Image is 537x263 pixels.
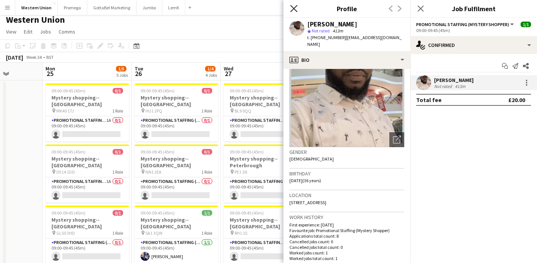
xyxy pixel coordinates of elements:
[283,51,410,69] div: Bio
[453,83,467,89] div: 413m
[56,230,75,236] span: GL50 3HD
[145,230,162,236] span: SA1 3QW
[289,200,326,205] span: [STREET_ADDRESS]
[6,14,65,25] h1: Western Union
[434,77,474,83] div: [PERSON_NAME]
[289,228,404,233] p: Favourite job: Promotional Staffing (Mystery Shopper)
[112,230,123,236] span: 1 Role
[112,108,123,114] span: 1 Role
[40,28,51,35] span: Jobs
[202,210,212,216] span: 1/1
[136,0,162,15] button: Jumbo
[87,0,136,15] button: GottaBe! Marketing
[116,66,126,72] span: 1/5
[289,35,404,147] img: Crew avatar or photo
[145,108,162,114] span: HU1 2PQ
[45,216,129,230] h3: Mystery shopping--[GEOGRAPHIC_DATA]
[135,155,218,169] h3: Mystery shopping--[GEOGRAPHIC_DATA]
[289,244,404,250] p: Cancelled jobs total count: 0
[283,4,410,13] h3: Profile
[3,27,19,37] a: View
[410,36,537,54] div: Confirmed
[44,69,55,78] span: 25
[45,83,129,142] app-job-card: 09:00-09:45 (45m)0/1Mystery shopping--[GEOGRAPHIC_DATA] MK40 1TJ1 RolePromotional Staffing (Myste...
[201,230,212,236] span: 1 Role
[289,170,404,177] h3: Birthday
[416,22,515,27] button: Promotional Staffing (Mystery Shopper)
[59,28,75,35] span: Comms
[289,250,404,256] p: Worked jobs count: 1
[113,149,123,155] span: 0/1
[113,88,123,94] span: 0/1
[224,116,307,142] app-card-role: Promotional Staffing (Mystery Shopper)2A0/109:00-09:45 (45m)
[45,65,55,72] span: Mon
[45,116,129,142] app-card-role: Promotional Staffing (Mystery Shopper)1A0/109:00-09:45 (45m)
[289,149,404,155] h3: Gender
[135,177,218,203] app-card-role: Promotional Staffing (Mystery Shopper)0/109:00-09:45 (45m)
[45,155,129,169] h3: Mystery shopping--[GEOGRAPHIC_DATA]
[224,83,307,142] app-job-card: 09:00-09:45 (45m)0/1Mystery shopping--[GEOGRAPHIC_DATA] BL9 0QQ1 RolePromotional Staffing (Myster...
[141,210,175,216] span: 09:00-09:45 (45m)
[141,88,175,94] span: 09:00-09:45 (45m)
[116,72,128,78] div: 5 Jobs
[289,233,404,239] p: Applications total count: 8
[201,169,212,175] span: 1 Role
[202,149,212,155] span: 0/1
[135,216,218,230] h3: Mystery shopping--[GEOGRAPHIC_DATA]
[289,239,404,244] p: Cancelled jobs count: 0
[205,66,216,72] span: 1/4
[224,94,307,108] h3: Mystery shopping--[GEOGRAPHIC_DATA]
[235,169,247,175] span: PE1 1N
[51,149,85,155] span: 09:00-09:45 (45m)
[521,22,531,27] span: 1/1
[224,145,307,203] app-job-card: 09:00-09:45 (45m)0/1Mystery shopping--Peterbrough PE1 1N1 RolePromotional Staffing (Mystery Shopp...
[56,27,78,37] a: Comms
[51,88,85,94] span: 09:00-09:45 (45m)
[410,4,537,13] h3: Job Fulfilment
[112,169,123,175] span: 1 Role
[45,177,129,203] app-card-role: Promotional Staffing (Mystery Shopper)1A0/109:00-09:45 (45m)
[58,0,87,15] button: Promega
[135,145,218,203] div: 09:00-09:45 (45m)0/1Mystery shopping--[GEOGRAPHIC_DATA] NN1 2EA1 RolePromotional Staffing (Myster...
[141,149,175,155] span: 09:00-09:45 (45m)
[224,155,307,169] h3: Mystery shopping--Peterbrough
[312,28,330,34] span: Not rated
[416,96,442,104] div: Total fee
[15,0,58,15] button: Western Union
[289,178,321,183] span: [DATE] (36 years)
[37,27,54,37] a: Jobs
[224,65,233,72] span: Wed
[46,54,54,60] div: BST
[135,116,218,142] app-card-role: Promotional Staffing (Mystery Shopper)0/109:00-09:45 (45m)
[289,222,404,228] p: First experience: [DATE]
[289,256,404,261] p: Worked jobs total count: 1
[223,69,233,78] span: 27
[56,108,74,114] span: MK40 1TJ
[235,108,251,114] span: BL9 0QQ
[45,145,129,203] app-job-card: 09:00-09:45 (45m)0/1Mystery shopping--[GEOGRAPHIC_DATA] DE14 1DD1 RolePromotional Staffing (Myste...
[135,94,218,108] h3: Mystery shopping--[GEOGRAPHIC_DATA]
[289,156,334,162] span: [DEMOGRAPHIC_DATA]
[201,108,212,114] span: 1 Role
[51,210,85,216] span: 09:00-09:45 (45m)
[289,192,404,199] h3: Location
[416,28,531,33] div: 09:00-09:45 (45m)
[145,169,161,175] span: NN1 2EA
[135,83,218,142] app-job-card: 09:00-09:45 (45m)0/1Mystery shopping--[GEOGRAPHIC_DATA] HU1 2PQ1 RolePromotional Staffing (Myster...
[289,214,404,221] h3: Work history
[508,96,525,104] div: £20.00
[202,88,212,94] span: 0/1
[230,88,264,94] span: 09:00-09:45 (45m)
[224,177,307,203] app-card-role: Promotional Staffing (Mystery Shopper)0/109:00-09:45 (45m)
[134,69,143,78] span: 26
[24,28,32,35] span: Edit
[113,210,123,216] span: 0/1
[235,230,247,236] span: RH1 1S
[230,149,264,155] span: 09:00-09:45 (45m)
[6,28,16,35] span: View
[331,28,345,34] span: 413m
[25,54,43,60] span: Week 34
